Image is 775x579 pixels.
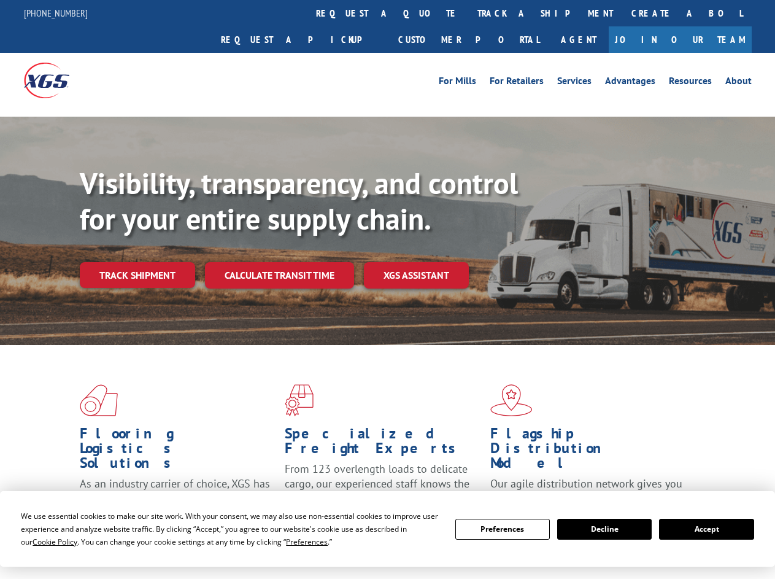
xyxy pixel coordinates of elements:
[557,76,592,90] a: Services
[490,384,533,416] img: xgs-icon-flagship-distribution-model-red
[490,426,686,476] h1: Flagship Distribution Model
[80,164,518,238] b: Visibility, transparency, and control for your entire supply chain.
[80,476,270,520] span: As an industry carrier of choice, XGS has brought innovation and dedication to flooring logistics...
[80,426,276,476] h1: Flooring Logistics Solutions
[455,519,550,540] button: Preferences
[549,26,609,53] a: Agent
[80,384,118,416] img: xgs-icon-total-supply-chain-intelligence-red
[659,519,754,540] button: Accept
[205,262,354,289] a: Calculate transit time
[605,76,655,90] a: Advantages
[80,262,195,288] a: Track shipment
[33,537,77,547] span: Cookie Policy
[285,384,314,416] img: xgs-icon-focused-on-flooring-red
[669,76,712,90] a: Resources
[21,510,440,548] div: We use essential cookies to make our site work. With your consent, we may also use non-essential ...
[286,537,328,547] span: Preferences
[285,462,480,516] p: From 123 overlength loads to delicate cargo, our experienced staff knows the best way to move you...
[389,26,549,53] a: Customer Portal
[557,519,652,540] button: Decline
[24,7,88,19] a: [PHONE_NUMBER]
[212,26,389,53] a: Request a pickup
[364,262,469,289] a: XGS ASSISTANT
[490,76,544,90] a: For Retailers
[490,476,682,520] span: Our agile distribution network gives you nationwide inventory management on demand.
[439,76,476,90] a: For Mills
[725,76,752,90] a: About
[285,426,480,462] h1: Specialized Freight Experts
[609,26,752,53] a: Join Our Team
